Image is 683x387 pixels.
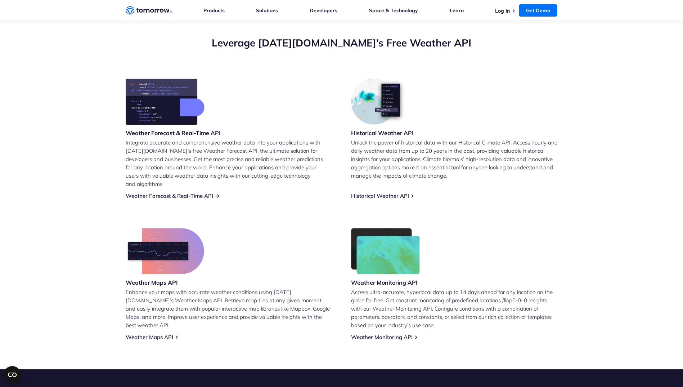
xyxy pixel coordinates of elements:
[519,4,557,17] a: Get Demo
[351,129,414,137] h3: Historical Weather API
[203,7,225,14] a: Products
[495,8,510,14] a: Log In
[351,288,558,329] p: Access ultra-accurate, hyperlocal data up to 14 days ahead for any location on the globe for free...
[351,138,558,180] p: Unlock the power of historical data with our Historical Climate API. Access hourly and daily weat...
[126,36,558,50] h2: Leverage [DATE][DOMAIN_NAME]’s Free Weather API
[126,5,172,16] a: Home link
[310,7,337,14] a: Developers
[256,7,278,14] a: Solutions
[126,279,204,286] h3: Weather Maps API
[351,279,420,286] h3: Weather Monitoring API
[126,138,332,188] p: Integrate accurate and comprehensive weather data into your applications with [DATE][DOMAIN_NAME]...
[369,7,418,14] a: Space & Technology
[126,192,213,199] a: Weather Forecast & Real-Time API
[351,334,413,341] a: Weather Monitoring API
[126,288,332,329] p: Enhance your maps with accurate weather conditions using [DATE][DOMAIN_NAME]’s Weather Maps API. ...
[351,192,409,199] a: Historical Weather API
[450,7,464,14] a: Learn
[126,334,173,341] a: Weather Maps API
[4,366,21,383] button: Open CMP widget
[126,129,221,137] h3: Weather Forecast & Real-Time API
